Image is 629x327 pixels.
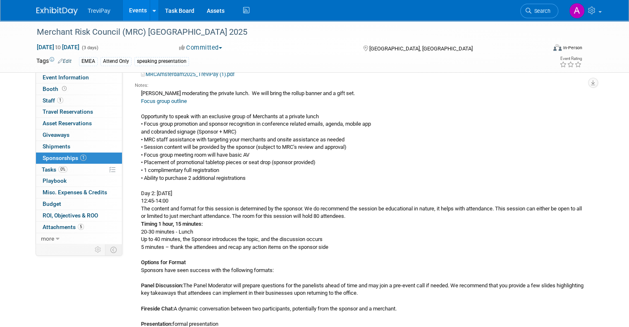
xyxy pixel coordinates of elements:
span: Attachments [43,224,84,230]
a: Focus group outline [141,98,187,104]
span: [GEOGRAPHIC_DATA], [GEOGRAPHIC_DATA] [369,45,473,52]
span: Sponsorships [43,155,86,161]
img: Alen Lovric [569,3,585,19]
span: Budget [43,200,61,207]
b: Options for Format [141,259,186,265]
b: Presentation: [141,321,172,327]
span: Shipments [43,143,70,150]
span: [DATE] [DATE] [36,43,80,51]
b: Panel Discussion: [141,282,183,289]
div: Notes: [135,82,586,89]
b: Timing 1 hour, 15 minutes: [141,221,203,227]
td: Personalize Event Tab Strip [91,244,105,255]
a: Shipments [36,141,122,152]
span: Asset Reservations [43,120,92,127]
div: EMEA [79,57,98,66]
a: Travel Reservations [36,106,122,117]
span: Misc. Expenses & Credits [43,189,107,196]
a: ROI, Objectives & ROO [36,210,122,221]
a: Playbook [36,175,122,186]
span: 0% [58,166,67,172]
div: In-Person [563,45,582,51]
span: 5 [78,224,84,230]
span: 1 [80,155,86,161]
div: Event Rating [560,57,582,61]
span: Playbook [43,177,67,184]
a: Edit [58,58,72,64]
span: Tasks [42,166,67,173]
span: to [54,44,62,50]
b: Fireside Chat: [141,306,174,312]
span: Booth [43,86,68,92]
span: Giveaways [43,131,69,138]
span: Booth not reserved yet [60,86,68,92]
img: Format-Inperson.png [553,44,562,51]
div: Merchant Risk Council (MRC) [GEOGRAPHIC_DATA] 2025 [34,25,536,40]
a: Giveaways [36,129,122,141]
span: Event Information [43,74,89,81]
img: ExhibitDay [36,7,78,15]
a: Tasks0% [36,164,122,175]
a: MRCAmsterdam2025_TreviPay (1).pdf [141,71,234,77]
td: Tags [36,57,72,66]
a: Sponsorships1 [36,153,122,164]
span: (3 days) [81,45,98,50]
a: Asset Reservations [36,118,122,129]
a: Event Information [36,72,122,83]
a: more [36,233,122,244]
div: Attend Only [100,57,132,66]
button: Committed [176,43,225,52]
span: more [41,235,54,242]
span: ROI, Objectives & ROO [43,212,98,219]
td: Toggle Event Tabs [105,244,122,255]
span: Search [531,8,550,14]
a: Attachments5 [36,222,122,233]
a: Budget [36,198,122,210]
a: Booth [36,84,122,95]
a: Staff1 [36,95,122,106]
a: Misc. Expenses & Credits [36,187,122,198]
span: Travel Reservations [43,108,93,115]
span: TreviPay [88,7,110,14]
span: Staff [43,97,63,104]
div: speaking presentation [134,57,189,66]
span: 1 [57,97,63,103]
a: Search [520,4,558,18]
div: Event Format [502,43,582,55]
